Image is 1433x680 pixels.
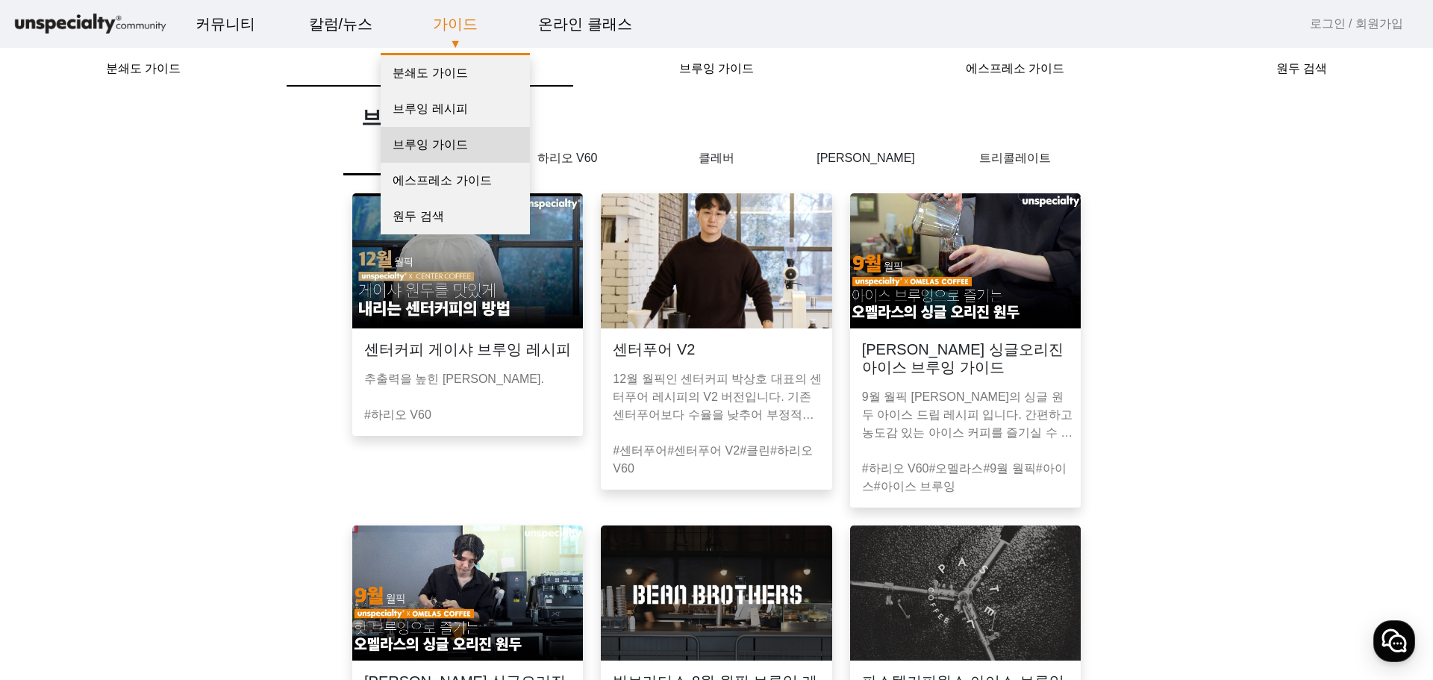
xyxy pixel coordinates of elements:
a: 대화 [99,473,193,511]
a: 센터푸어 V212월 월픽인 센터커피 박상호 대표의 센터푸어 레시피의 V2 버전입니다. 기존 센터푸어보다 수율을 낮추어 부정적인 맛이 억제되었습니다.#센터푸어#센터푸어 V2#클... [592,193,840,508]
a: #아이스 [862,462,1067,493]
a: 홈 [4,473,99,511]
span: 대화 [137,496,154,508]
p: [PERSON_NAME] [791,149,940,167]
a: [PERSON_NAME] 싱글오리진 아이스 브루잉 가이드9월 월픽 [PERSON_NAME]의 싱글 원두 아이스 드립 레시피 입니다. 간편하고 농도감 있는 아이스 커피를 즐기실... [841,193,1090,508]
h3: 센터푸어 V2 [613,340,695,358]
p: ▼ [399,35,511,53]
a: 가이드 [421,4,490,44]
p: 9월 월픽 [PERSON_NAME]의 싱글 원두 아이스 드립 레시피 입니다. 간편하고 농도감 있는 아이스 커피를 즐기실 수 있습니다. [862,388,1075,442]
p: 12월 월픽인 센터커피 박상호 대표의 센터푸어 레시피의 V2 버전입니다. 기존 센터푸어보다 수율을 낮추어 부정적인 맛이 억제되었습니다. [613,370,825,424]
img: logo [12,11,169,37]
a: #오멜라스 [928,462,983,475]
span: 설정 [231,496,249,508]
a: 온라인 클래스 [526,4,644,44]
a: 분쇄도 가이드 [381,55,530,91]
h1: 브루잉 레시피 [361,105,1090,131]
a: 센터커피 게이샤 브루잉 레시피추출력을 높힌 [PERSON_NAME].#하리오 V60 [343,193,592,508]
a: #하리오 V60 [613,444,813,475]
a: #아이스 브루잉 [874,480,955,493]
h3: 센터커피 게이샤 브루잉 레시피 [364,340,571,358]
a: 브루잉 가이드 [381,127,530,163]
a: #센터푸어 V2 [667,444,740,457]
a: 커뮤니티 [184,4,267,44]
a: 로그인 / 회원가입 [1310,15,1403,33]
p: 트리콜레이트 [940,149,1090,167]
a: #하리오 V60 [364,408,431,421]
a: 브루잉 레시피 [381,91,530,127]
p: 추출력을 높힌 [PERSON_NAME]. [364,370,577,388]
a: #하리오 V60 [862,462,929,475]
span: 브루잉 가이드 [679,63,754,75]
span: 원두 검색 [1276,63,1327,75]
a: 에스프레소 가이드 [381,163,530,199]
span: 홈 [47,496,56,508]
p: 전체 [343,149,493,175]
h3: [PERSON_NAME] 싱글오리진 아이스 브루잉 가이드 [862,340,1069,376]
p: 클레버 [642,149,791,167]
span: 에스프레소 가이드 [966,63,1064,75]
a: #센터푸어 [613,444,667,457]
span: 분쇄도 가이드 [106,63,181,75]
a: 칼럼/뉴스 [297,4,385,44]
a: 설정 [193,473,287,511]
p: 하리오 V60 [493,149,642,167]
a: 원두 검색 [381,199,530,234]
a: #9월 월픽 [983,462,1035,475]
a: #클린 [740,444,770,457]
